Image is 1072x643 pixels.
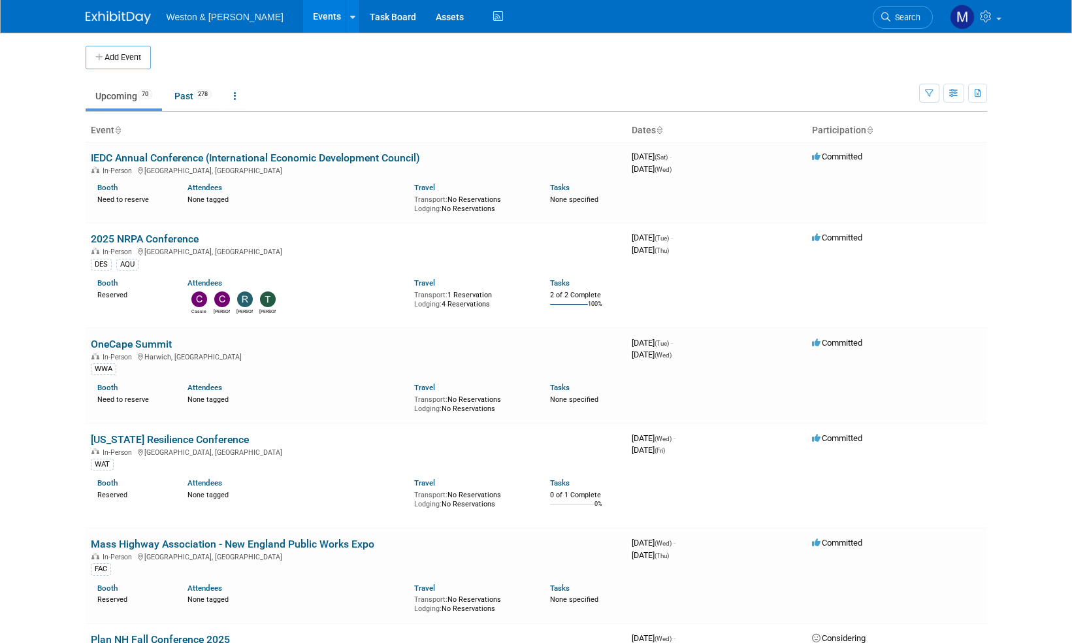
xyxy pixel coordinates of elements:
span: Search [890,12,920,22]
div: [GEOGRAPHIC_DATA], [GEOGRAPHIC_DATA] [91,551,621,561]
div: Timothy Sheehan [259,307,276,315]
span: [DATE] [632,633,675,643]
td: 0% [594,501,602,518]
img: In-Person Event [91,553,99,559]
span: - [671,233,673,242]
span: - [671,338,673,348]
span: 278 [194,90,212,99]
th: Dates [626,120,807,142]
img: In-Person Event [91,353,99,359]
td: 100% [588,301,602,318]
span: [DATE] [632,538,675,548]
a: Booth [97,478,118,487]
div: No Reservations No Reservations [414,193,530,213]
a: Sort by Participation Type [866,125,873,135]
div: Need to reserve [97,393,169,404]
span: [DATE] [632,245,669,255]
span: Lodging: [414,300,442,308]
a: Mass Highway Association - New England Public Works Expo [91,538,374,550]
div: WAT [91,459,114,470]
div: 0 of 1 Complete [550,491,621,500]
div: Reserved [97,488,169,500]
div: No Reservations No Reservations [414,593,530,613]
div: [GEOGRAPHIC_DATA], [GEOGRAPHIC_DATA] [91,446,621,457]
a: Attendees [187,183,222,192]
div: None tagged [187,488,404,500]
a: Tasks [550,183,570,192]
span: Lodging: [414,404,442,413]
span: - [670,152,672,161]
span: (Fri) [655,447,665,454]
img: Timothy Sheehan [260,291,276,307]
a: Attendees [187,278,222,288]
span: (Wed) [655,635,672,642]
div: FAC [91,563,111,575]
span: Transport: [414,491,447,499]
div: Need to reserve [97,193,169,205]
span: None specified [550,395,598,404]
a: Tasks [550,584,570,593]
span: Lodging: [414,604,442,613]
span: (Wed) [655,540,672,547]
span: [DATE] [632,164,672,174]
div: No Reservations No Reservations [414,488,530,508]
div: WWA [91,363,116,375]
span: Committed [812,538,862,548]
span: In-Person [103,248,136,256]
span: [DATE] [632,338,673,348]
span: (Thu) [655,247,669,254]
span: (Thu) [655,552,669,559]
div: rachel cotter [236,307,253,315]
a: Upcoming70 [86,84,162,108]
div: 1 Reservation 4 Reservations [414,288,530,308]
span: Transport: [414,395,447,404]
span: Lodging: [414,205,442,213]
div: No Reservations No Reservations [414,393,530,413]
span: [DATE] [632,233,673,242]
a: Booth [97,584,118,593]
span: None specified [550,595,598,604]
div: Harwich, [GEOGRAPHIC_DATA] [91,351,621,361]
a: Attendees [187,584,222,593]
div: None tagged [187,393,404,404]
span: [DATE] [632,350,672,359]
a: Booth [97,278,118,288]
a: OneCape Summit [91,338,172,350]
img: Mary Ann Trujillo [950,5,975,29]
span: - [674,633,675,643]
span: (Sat) [655,154,668,161]
button: Add Event [86,46,151,69]
a: Sort by Event Name [114,125,121,135]
a: Past278 [165,84,221,108]
span: Committed [812,233,862,242]
span: Transport: [414,595,447,604]
span: Transport: [414,195,447,204]
img: rachel cotter [237,291,253,307]
span: Considering [812,633,866,643]
div: [GEOGRAPHIC_DATA], [GEOGRAPHIC_DATA] [91,246,621,256]
span: (Wed) [655,435,672,442]
a: Tasks [550,278,570,288]
a: Travel [414,278,435,288]
span: In-Person [103,167,136,175]
span: None specified [550,195,598,204]
div: [GEOGRAPHIC_DATA], [GEOGRAPHIC_DATA] [91,165,621,175]
img: In-Person Event [91,448,99,455]
span: [DATE] [632,550,669,560]
span: Transport: [414,291,447,299]
div: DES [91,259,112,271]
a: Attendees [187,478,222,487]
span: Committed [812,152,862,161]
a: Travel [414,584,435,593]
a: Search [873,6,933,29]
span: In-Person [103,353,136,361]
div: None tagged [187,193,404,205]
a: Booth [97,383,118,392]
div: 2 of 2 Complete [550,291,621,300]
a: IEDC Annual Conference (International Economic Development Council) [91,152,420,164]
span: In-Person [103,448,136,457]
div: None tagged [187,593,404,604]
img: Cassie Bethoney [191,291,207,307]
img: Cheri Ruane [214,291,230,307]
span: Committed [812,433,862,443]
